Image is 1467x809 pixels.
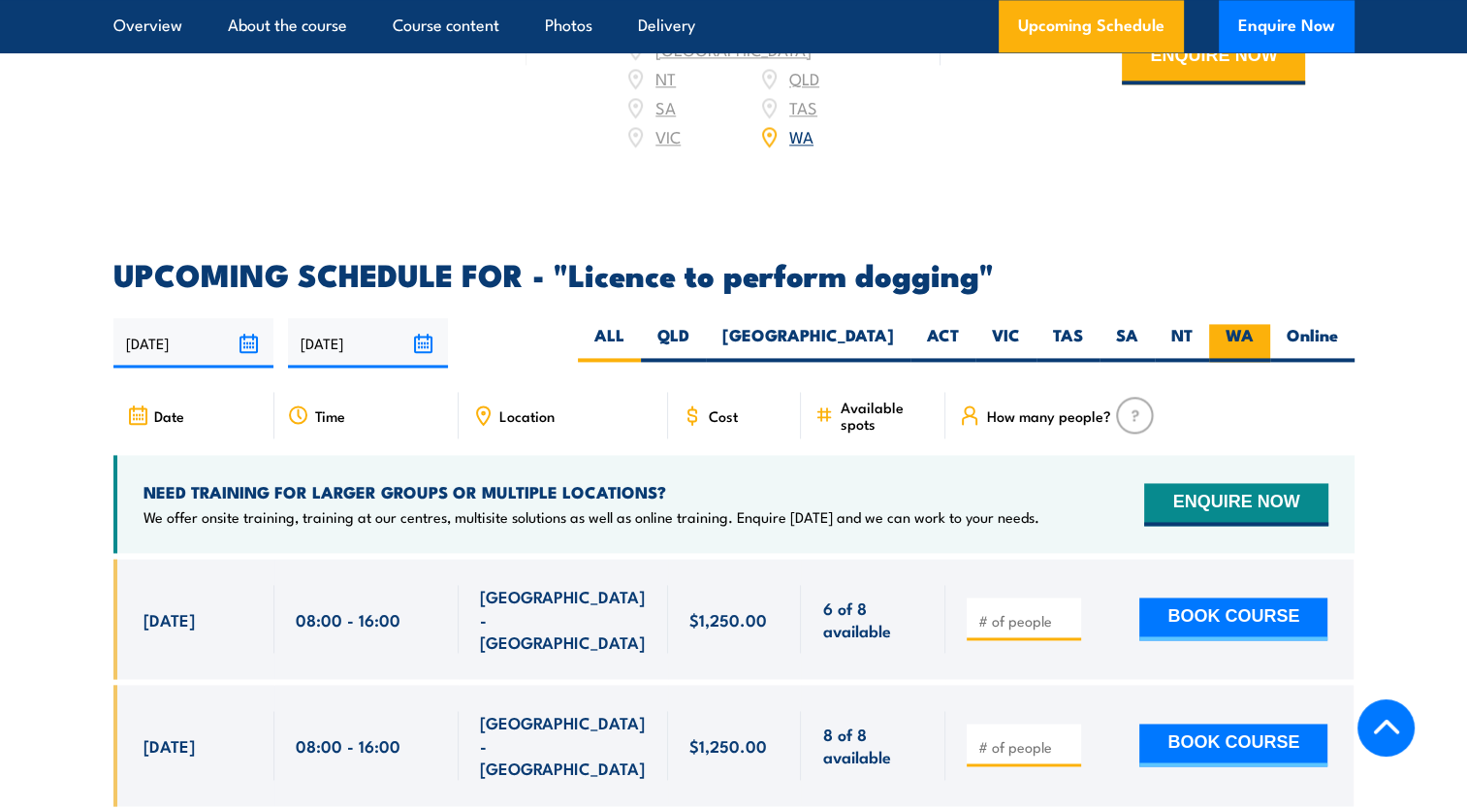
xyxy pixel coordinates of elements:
input: To date [288,318,448,368]
input: # of people [977,737,1074,757]
span: Cost [709,407,738,424]
label: TAS [1036,324,1100,362]
label: VIC [975,324,1036,362]
span: 08:00 - 16:00 [296,608,400,631]
label: QLD [641,324,706,362]
span: Time [315,407,345,424]
h2: UPCOMING SCHEDULE FOR - "Licence to perform dogging" [113,260,1355,287]
input: # of people [977,611,1074,631]
label: SA [1100,324,1155,362]
span: [GEOGRAPHIC_DATA] - [GEOGRAPHIC_DATA] [480,585,647,653]
button: ENQUIRE NOW [1144,483,1327,526]
label: ACT [910,324,975,362]
label: [GEOGRAPHIC_DATA] [706,324,910,362]
button: ENQUIRE NOW [1122,32,1305,84]
span: $1,250.00 [689,734,767,757]
span: Location [499,407,555,424]
span: How many people? [986,407,1110,424]
span: 08:00 - 16:00 [296,734,400,757]
input: From date [113,318,273,368]
p: We offer onsite training, training at our centres, multisite solutions as well as online training... [144,507,1039,527]
label: Online [1270,324,1355,362]
label: WA [1209,324,1270,362]
span: Available spots [840,399,932,432]
span: [GEOGRAPHIC_DATA] - [GEOGRAPHIC_DATA] [480,711,647,779]
h4: NEED TRAINING FOR LARGER GROUPS OR MULTIPLE LOCATIONS? [144,481,1039,502]
span: [DATE] [144,608,195,631]
span: Date [154,407,184,424]
button: BOOK COURSE [1139,724,1327,766]
button: BOOK COURSE [1139,598,1327,640]
span: [DATE] [144,734,195,757]
span: 6 of 8 available [822,597,924,642]
a: WA [789,124,813,147]
span: 8 of 8 available [822,723,924,768]
label: NT [1155,324,1209,362]
span: $1,250.00 [689,608,767,631]
label: ALL [578,324,641,362]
